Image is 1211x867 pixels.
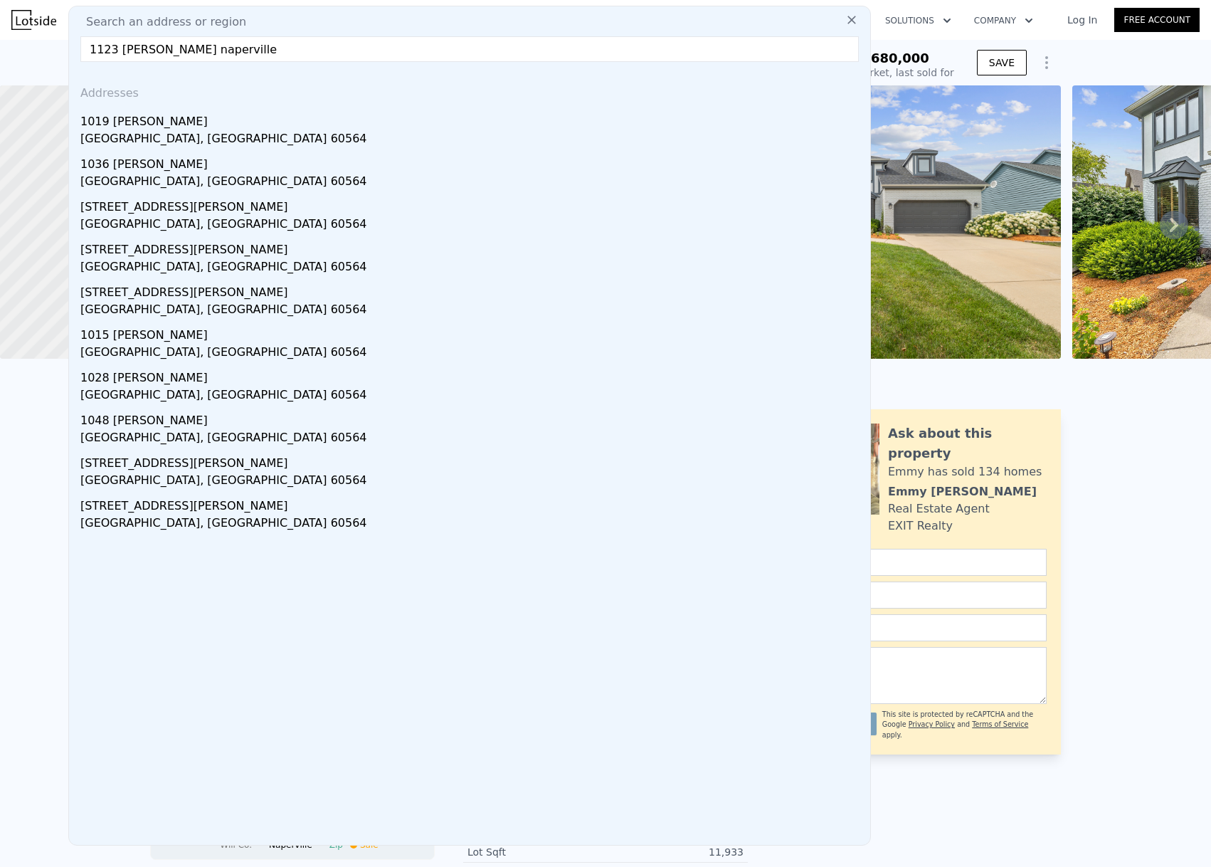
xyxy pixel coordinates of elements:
[80,150,864,173] div: 1036 [PERSON_NAME]
[80,173,864,193] div: [GEOGRAPHIC_DATA], [GEOGRAPHIC_DATA] 60564
[11,10,56,30] img: Lotside
[790,549,1047,576] input: Name
[972,720,1028,728] a: Terms of Service
[80,321,864,344] div: 1015 [PERSON_NAME]
[75,14,246,31] span: Search an address or region
[329,840,343,850] span: Zip
[80,344,864,364] div: [GEOGRAPHIC_DATA], [GEOGRAPHIC_DATA] 60564
[80,449,864,472] div: [STREET_ADDRESS][PERSON_NAME]
[837,65,954,80] div: Off Market, last sold for
[80,429,864,449] div: [GEOGRAPHIC_DATA], [GEOGRAPHIC_DATA] 60564
[80,301,864,321] div: [GEOGRAPHIC_DATA], [GEOGRAPHIC_DATA] 60564
[790,614,1047,641] input: Phone
[80,472,864,492] div: [GEOGRAPHIC_DATA], [GEOGRAPHIC_DATA] 60564
[360,840,379,850] span: Sale
[1114,8,1200,32] a: Free Account
[888,483,1037,500] div: Emmy [PERSON_NAME]
[80,216,864,236] div: [GEOGRAPHIC_DATA], [GEOGRAPHIC_DATA] 60564
[790,582,1047,609] input: Email
[888,517,953,535] div: EXIT Realty
[80,130,864,150] div: [GEOGRAPHIC_DATA], [GEOGRAPHIC_DATA] 60564
[888,424,1047,463] div: Ask about this property
[1050,13,1114,27] a: Log In
[605,845,744,859] div: 11,933
[80,492,864,515] div: [STREET_ADDRESS][PERSON_NAME]
[80,515,864,535] div: [GEOGRAPHIC_DATA], [GEOGRAPHIC_DATA] 60564
[874,8,963,33] button: Solutions
[909,720,955,728] a: Privacy Policy
[862,51,929,65] span: $680,000
[80,36,859,62] input: Enter an address, city, region, neighborhood or zip code
[80,406,864,429] div: 1048 [PERSON_NAME]
[882,710,1047,740] div: This site is protected by reCAPTCHA and the Google and apply.
[80,364,864,387] div: 1028 [PERSON_NAME]
[80,193,864,216] div: [STREET_ADDRESS][PERSON_NAME]
[75,73,864,107] div: Addresses
[1032,48,1061,77] button: Show Options
[888,500,990,517] div: Real Estate Agent
[963,8,1045,33] button: Company
[888,463,1042,480] div: Emmy has sold 134 homes
[80,387,864,406] div: [GEOGRAPHIC_DATA], [GEOGRAPHIC_DATA] 60564
[80,236,864,258] div: [STREET_ADDRESS][PERSON_NAME]
[467,845,605,859] div: Lot Sqft
[269,840,312,850] span: Naperville
[80,258,864,278] div: [GEOGRAPHIC_DATA], [GEOGRAPHIC_DATA] 60564
[977,50,1027,75] button: SAVE
[220,840,252,850] span: Will Co.
[80,107,864,130] div: 1019 [PERSON_NAME]
[80,278,864,301] div: [STREET_ADDRESS][PERSON_NAME]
